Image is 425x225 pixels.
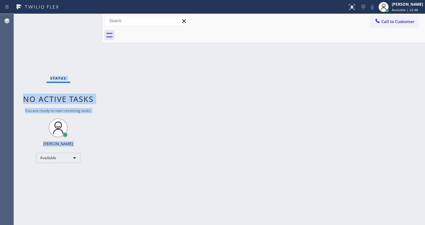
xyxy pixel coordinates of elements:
[43,141,73,147] div: [PERSON_NAME]
[50,76,66,80] span: Status
[368,3,377,11] button: Mute
[392,2,423,7] div: [PERSON_NAME]
[36,153,80,163] div: Available
[25,108,91,113] span: You are ready to start receiving tasks.
[23,94,94,104] span: No active tasks
[381,19,415,24] span: Call to Customer
[392,8,418,12] span: Available | 22:48
[370,16,419,28] button: Call to Customer
[105,16,189,26] input: Search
